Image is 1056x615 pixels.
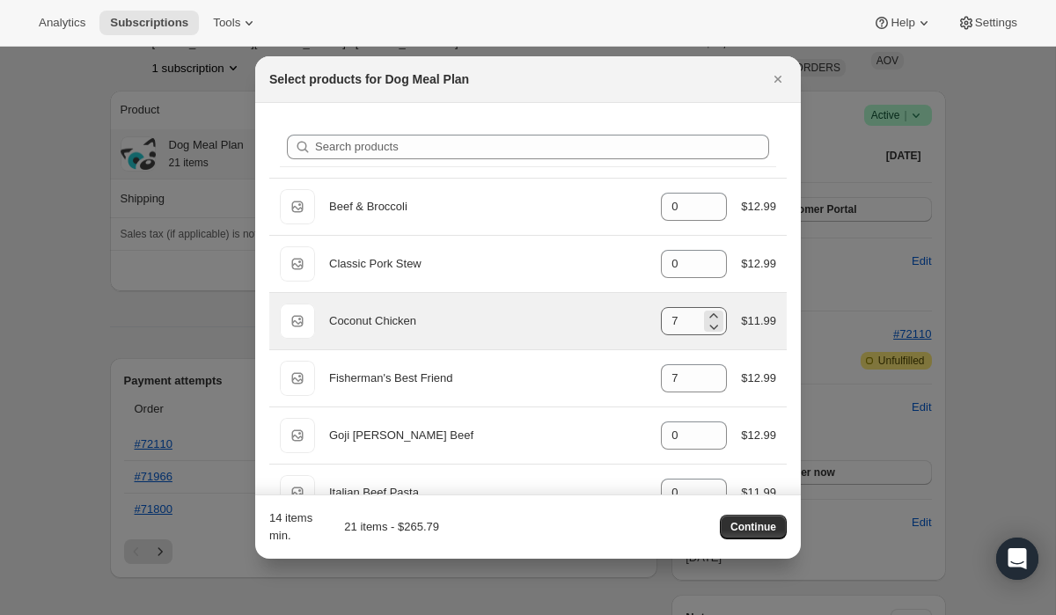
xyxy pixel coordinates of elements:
[110,16,188,30] span: Subscriptions
[741,484,776,502] div: $11.99
[947,11,1028,35] button: Settings
[996,538,1038,580] div: Open Intercom Messenger
[329,198,647,216] div: Beef & Broccoli
[323,518,439,536] div: 21 items - $265.79
[329,370,647,387] div: Fisherman's Best Friend
[329,255,647,273] div: Classic Pork Stew
[213,16,240,30] span: Tools
[99,11,199,35] button: Subscriptions
[741,370,776,387] div: $12.99
[269,509,316,545] div: 14 items min.
[741,198,776,216] div: $12.99
[269,70,469,88] h2: Select products for Dog Meal Plan
[202,11,268,35] button: Tools
[720,515,787,539] button: Continue
[741,427,776,444] div: $12.99
[329,427,647,444] div: Goji [PERSON_NAME] Beef
[891,16,914,30] span: Help
[329,484,647,502] div: Italian Beef Pasta
[315,135,769,159] input: Search products
[741,255,776,273] div: $12.99
[28,11,96,35] button: Analytics
[39,16,85,30] span: Analytics
[730,520,776,534] span: Continue
[329,312,647,330] div: Coconut Chicken
[741,312,776,330] div: $11.99
[975,16,1017,30] span: Settings
[766,67,790,92] button: Close
[862,11,942,35] button: Help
